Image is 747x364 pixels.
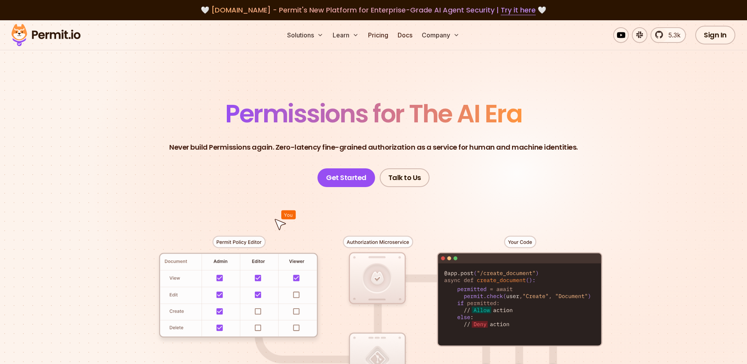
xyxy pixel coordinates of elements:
a: Get Started [317,168,375,187]
button: Learn [330,27,362,43]
span: [DOMAIN_NAME] - Permit's New Platform for Enterprise-Grade AI Agent Security | [211,5,536,15]
p: Never build Permissions again. Zero-latency fine-grained authorization as a service for human and... [169,142,578,153]
span: 5.3k [664,30,680,40]
button: Company [419,27,463,43]
a: Pricing [365,27,391,43]
button: Solutions [284,27,326,43]
a: Sign In [695,26,735,44]
a: Try it here [501,5,536,15]
div: 🤍 🤍 [19,5,728,16]
span: Permissions for The AI Era [225,96,522,131]
a: 5.3k [651,27,686,43]
img: Permit logo [8,22,84,48]
a: Talk to Us [380,168,430,187]
a: Docs [395,27,416,43]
